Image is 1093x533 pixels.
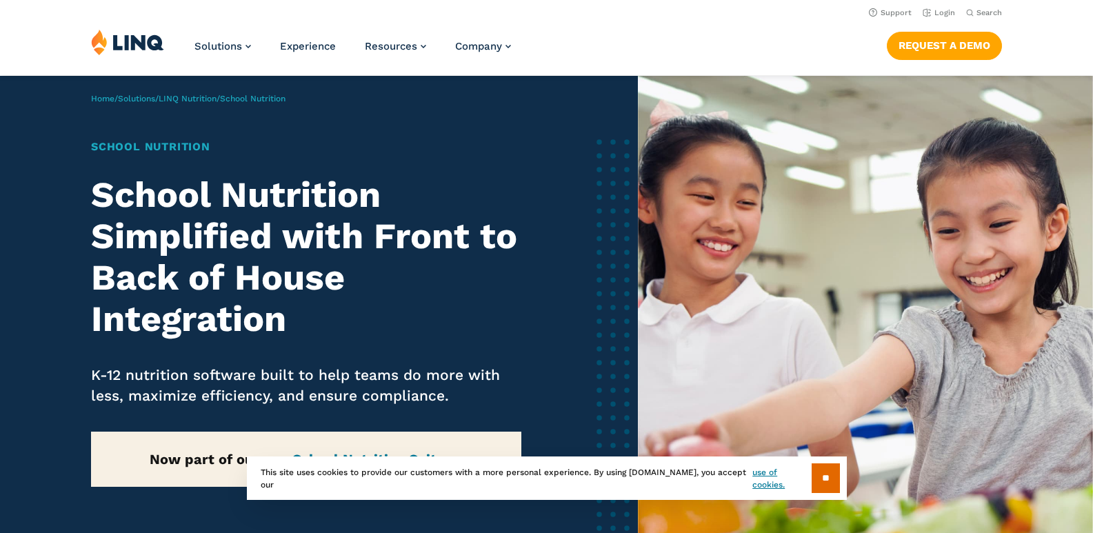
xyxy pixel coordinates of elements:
a: use of cookies. [752,466,811,491]
a: Experience [280,40,336,52]
a: Resources [365,40,426,52]
nav: Primary Navigation [194,29,511,74]
h1: School Nutrition [91,139,522,155]
strong: Now part of our new [150,451,463,467]
span: Resources [365,40,417,52]
img: LINQ | K‑12 Software [91,29,164,55]
div: This site uses cookies to provide our customers with a more personal experience. By using [DOMAIN... [247,456,847,500]
a: Support [869,8,912,17]
a: Login [923,8,955,17]
a: School Nutrition Suite → [292,451,463,467]
p: K-12 nutrition software built to help teams do more with less, maximize efficiency, and ensure co... [91,365,522,406]
span: School Nutrition [220,94,285,103]
span: Search [976,8,1002,17]
a: Company [455,40,511,52]
nav: Button Navigation [887,29,1002,59]
h2: School Nutrition Simplified with Front to Back of House Integration [91,174,522,339]
button: Open Search Bar [966,8,1002,18]
a: Home [91,94,114,103]
span: Solutions [194,40,242,52]
a: Solutions [118,94,155,103]
a: LINQ Nutrition [159,94,217,103]
a: Solutions [194,40,251,52]
span: Company [455,40,502,52]
a: Request a Demo [887,32,1002,59]
span: / / / [91,94,285,103]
